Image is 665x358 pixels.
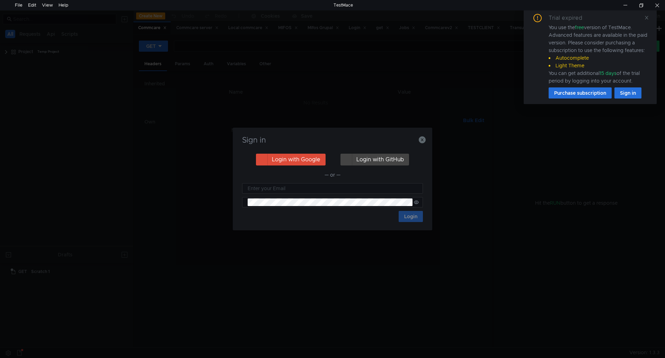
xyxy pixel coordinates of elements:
[241,136,424,144] h3: Sign in
[549,62,648,69] li: Light Theme
[549,14,591,22] div: Trial expired
[549,54,648,62] li: Autocomplete
[614,87,641,99] button: Sign in
[549,69,648,85] div: You can get additional of the trial period by logging into your account.
[549,87,612,99] button: Purchase subscription
[242,171,423,179] div: — or —
[340,154,409,165] button: Login with GitHub
[600,70,617,76] span: 15 days
[256,154,326,165] button: Login with Google
[549,24,648,85] div: You use the version of TestMace. Advanced features are available in the paid version. Please cons...
[575,24,584,31] span: free
[248,185,419,192] input: Enter your Email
